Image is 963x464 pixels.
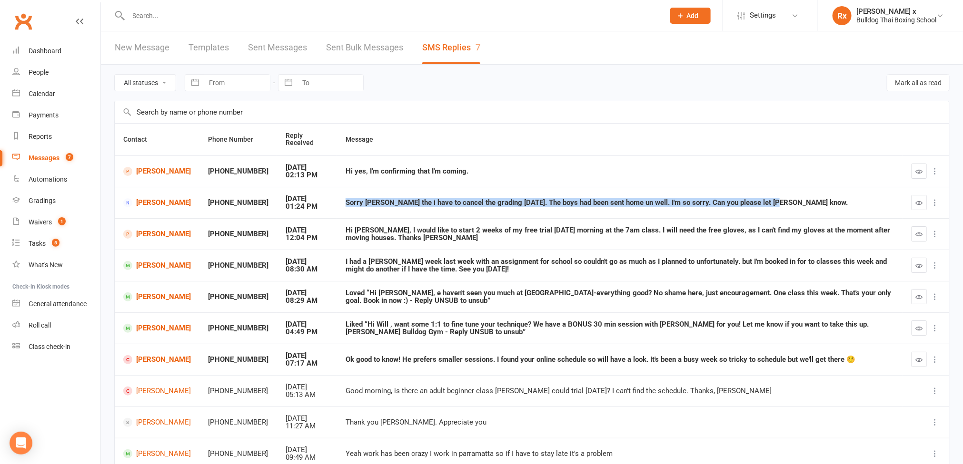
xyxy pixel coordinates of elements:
[29,154,60,162] div: Messages
[123,418,191,427] a: [PERSON_NAME]
[286,203,328,211] div: 01:24 PM
[856,7,936,16] div: [PERSON_NAME] x
[346,258,894,273] div: I had a [PERSON_NAME] week last week with an assignment for school so couldn't go as much as I pl...
[286,422,328,430] div: 11:27 AM
[286,297,328,305] div: 08:29 AM
[115,101,949,123] input: Search by name or phone number
[337,124,903,155] th: Message
[115,124,199,155] th: Contact
[297,75,363,91] input: To
[346,289,894,305] div: Loved “Hi [PERSON_NAME], e haven't seen you much at [GEOGRAPHIC_DATA]-everything good? No shame h...
[346,450,894,458] div: Yeah work has been crazy I work in parramatta so if I have to stay late it's a problem
[208,261,268,270] div: [PHONE_NUMBER]
[189,31,229,64] a: Templates
[29,133,52,140] div: Reports
[29,47,61,55] div: Dashboard
[208,387,268,395] div: [PHONE_NUMBER]
[286,258,328,266] div: [DATE]
[12,126,100,147] a: Reports
[29,300,87,308] div: General attendance
[10,432,32,454] div: Open Intercom Messenger
[208,230,268,238] div: [PHONE_NUMBER]
[833,6,852,25] div: Rx
[126,9,658,22] input: Search...
[123,355,191,364] a: [PERSON_NAME]
[326,31,403,64] a: Sent Bulk Messages
[12,315,100,336] a: Roll call
[204,75,270,91] input: From
[286,289,328,297] div: [DATE]
[346,320,894,336] div: Liked “Hi Will , want some 1:1 to fine tune your technique? We have a BONUS 30 min session with [...
[286,164,328,172] div: [DATE]
[12,40,100,62] a: Dashboard
[29,218,52,226] div: Waivers
[856,16,936,24] div: Bulldog Thai Boxing School
[286,454,328,462] div: 09:49 AM
[286,195,328,203] div: [DATE]
[29,261,63,269] div: What's New
[115,31,169,64] a: New Message
[887,74,950,91] button: Mark all as read
[286,171,328,179] div: 02:13 PM
[286,391,328,399] div: 05:13 AM
[29,111,59,119] div: Payments
[123,387,191,396] a: [PERSON_NAME]
[286,234,328,242] div: 12:04 PM
[123,449,191,458] a: [PERSON_NAME]
[750,5,776,26] span: Settings
[346,167,894,175] div: Hi yes, I'm confirming that I'm coming.
[12,293,100,315] a: General attendance kiosk mode
[346,418,894,426] div: Thank you [PERSON_NAME]. Appreciate you
[12,190,100,212] a: Gradings
[123,167,191,176] a: [PERSON_NAME]
[670,8,711,24] button: Add
[52,239,60,247] span: 5
[29,197,56,204] div: Gradings
[12,62,100,83] a: People
[208,167,268,175] div: [PHONE_NUMBER]
[286,328,328,336] div: 04:49 PM
[286,320,328,329] div: [DATE]
[346,387,894,395] div: Good morning, is there an adult beginner class [PERSON_NAME] could trial [DATE]? I can't find the...
[286,415,328,423] div: [DATE]
[29,175,67,183] div: Automations
[277,124,337,155] th: Reply Received
[11,10,35,33] a: Clubworx
[123,261,191,270] a: [PERSON_NAME]
[286,352,328,360] div: [DATE]
[12,336,100,358] a: Class kiosk mode
[12,169,100,190] a: Automations
[208,356,268,364] div: [PHONE_NUMBER]
[286,359,328,367] div: 07:17 AM
[123,230,191,239] a: [PERSON_NAME]
[199,124,277,155] th: Phone Number
[286,265,328,273] div: 08:30 AM
[29,321,51,329] div: Roll call
[208,199,268,207] div: [PHONE_NUMBER]
[12,254,100,276] a: What's New
[58,217,66,225] span: 1
[286,226,328,234] div: [DATE]
[208,418,268,426] div: [PHONE_NUMBER]
[29,343,70,350] div: Class check-in
[286,383,328,391] div: [DATE]
[208,293,268,301] div: [PHONE_NUMBER]
[29,68,49,76] div: People
[66,153,73,161] span: 7
[12,212,100,233] a: Waivers 1
[29,240,46,247] div: Tasks
[12,147,100,169] a: Messages 7
[476,42,480,52] div: 7
[123,324,191,333] a: [PERSON_NAME]
[208,450,268,458] div: [PHONE_NUMBER]
[12,105,100,126] a: Payments
[208,324,268,332] div: [PHONE_NUMBER]
[346,199,894,207] div: Sorry [PERSON_NAME] the i have to cancel the grading [DATE]. The boys had been sent home un well....
[346,356,894,364] div: Ok good to know! He prefers smaller sessions. I found your online schedule so will have a look. I...
[687,12,699,19] span: Add
[12,233,100,254] a: Tasks 5
[29,90,55,97] div: Calendar
[346,226,894,242] div: Hi [PERSON_NAME], I would like to start 2 weeks of my free trial [DATE] morning at the 7am class....
[123,292,191,301] a: [PERSON_NAME]
[422,31,480,64] a: SMS Replies7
